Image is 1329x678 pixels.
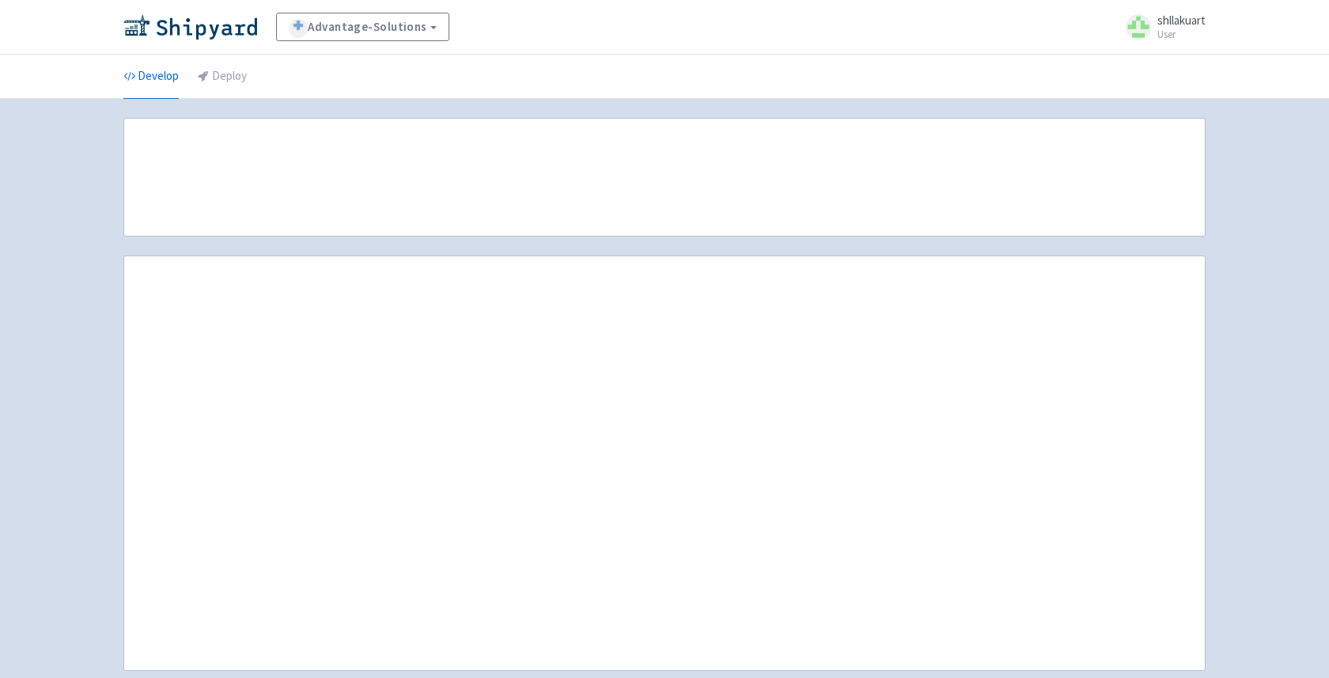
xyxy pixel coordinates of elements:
a: shllakuart User [1116,14,1206,40]
a: Advantage-Solutions [276,13,449,41]
a: Develop [123,55,179,99]
a: Deploy [198,55,247,99]
span: shllakuart [1157,13,1206,28]
small: User [1157,29,1206,40]
img: Shipyard logo [123,14,257,40]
